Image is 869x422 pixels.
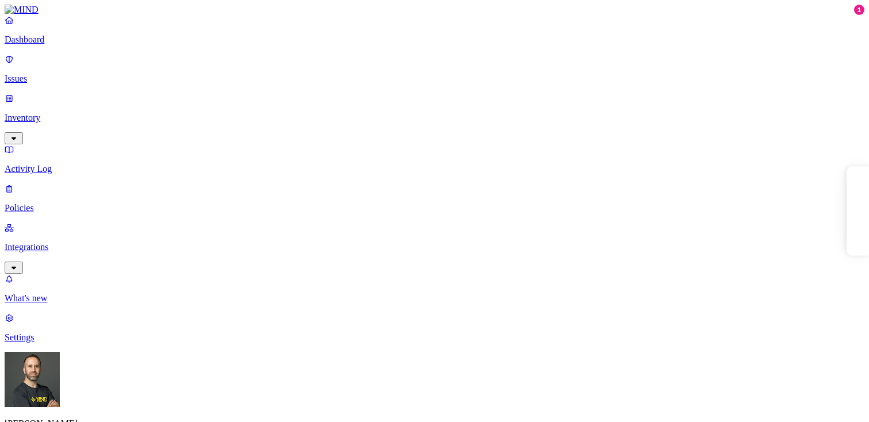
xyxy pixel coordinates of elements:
[5,274,864,304] a: What's new
[5,5,864,15] a: MIND
[5,34,864,45] p: Dashboard
[5,74,864,84] p: Issues
[5,222,864,272] a: Integrations
[5,93,864,143] a: Inventory
[5,54,864,84] a: Issues
[5,293,864,304] p: What's new
[5,352,60,407] img: Tom Mayblum
[5,5,39,15] img: MIND
[5,113,864,123] p: Inventory
[5,332,864,343] p: Settings
[5,242,864,252] p: Integrations
[854,5,864,15] div: 1
[5,313,864,343] a: Settings
[5,183,864,213] a: Policies
[5,203,864,213] p: Policies
[5,164,864,174] p: Activity Log
[5,15,864,45] a: Dashboard
[5,144,864,174] a: Activity Log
